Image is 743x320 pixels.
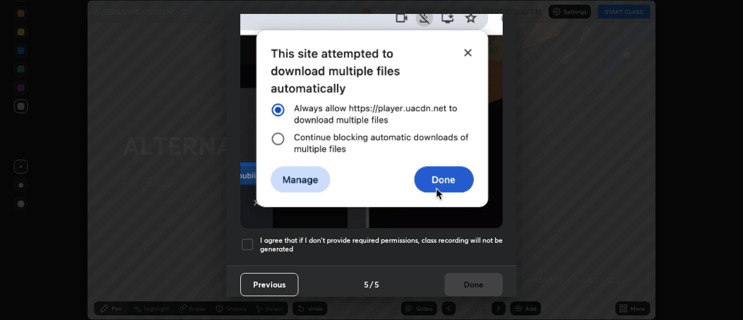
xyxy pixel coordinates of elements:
h4: / [370,278,373,290]
h4: 5 [374,278,379,290]
button: Previous [240,273,298,296]
h4: 5 [364,278,369,290]
h5: I agree that if I don't provide required permissions, class recording will not be generated [260,236,503,254]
